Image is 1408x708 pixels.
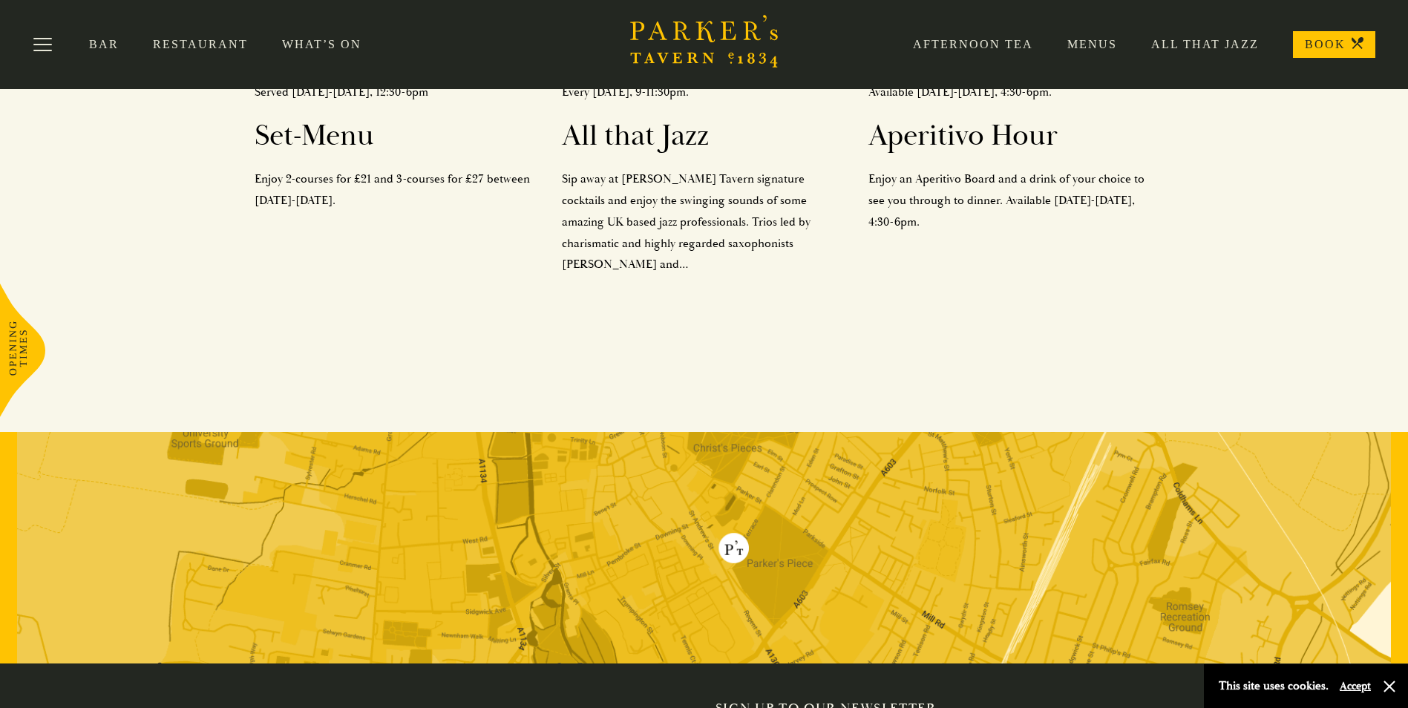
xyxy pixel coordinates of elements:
[562,168,846,275] p: Sip away at [PERSON_NAME] Tavern signature cocktails and enjoy the swinging sounds of some amazin...
[868,168,1153,232] p: Enjoy an Aperitivo Board and a drink of your choice to see you through to dinner. Available [DATE...
[1219,675,1329,697] p: This site uses cookies.
[868,118,1153,154] h2: Aperitivo Hour
[1340,679,1371,693] button: Accept
[255,82,539,103] p: Served [DATE]-[DATE], 12:30-6pm
[868,82,1153,103] p: Available [DATE]-[DATE], 4:30-6pm.
[255,118,539,154] h2: Set-Menu
[562,118,846,154] h2: All that Jazz
[255,168,539,212] p: Enjoy 2-courses for £21 and 3-courses for £27 between [DATE]-[DATE].
[17,432,1391,663] img: map
[1382,679,1397,694] button: Close and accept
[562,82,846,103] p: Every [DATE], 9-11:30pm.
